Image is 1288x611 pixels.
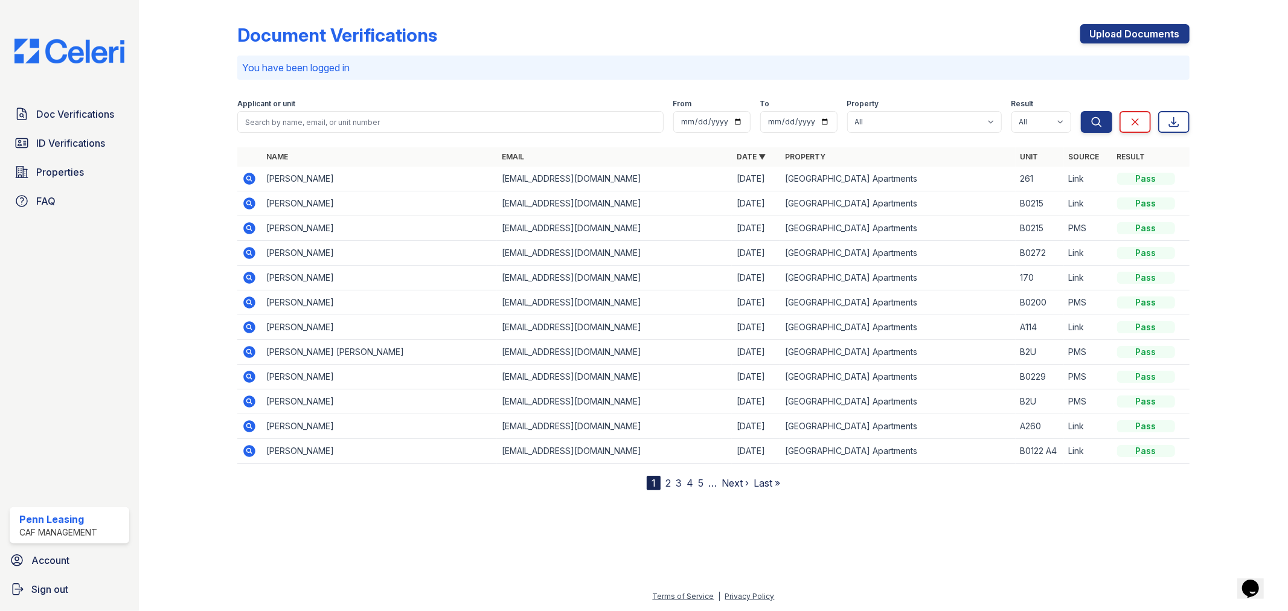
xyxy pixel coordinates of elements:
td: [GEOGRAPHIC_DATA] Apartments [780,167,1015,191]
td: [GEOGRAPHIC_DATA] Apartments [780,365,1015,389]
td: [PERSON_NAME] [261,191,496,216]
td: PMS [1064,340,1112,365]
td: [GEOGRAPHIC_DATA] Apartments [780,266,1015,290]
a: Name [266,152,288,161]
td: [GEOGRAPHIC_DATA] Apartments [780,315,1015,340]
label: Property [847,99,879,109]
td: A260 [1016,414,1064,439]
td: [EMAIL_ADDRESS][DOMAIN_NAME] [497,439,732,464]
div: Pass [1117,420,1175,432]
td: [DATE] [732,414,780,439]
td: 261 [1016,167,1064,191]
td: B0272 [1016,241,1064,266]
td: [PERSON_NAME] [PERSON_NAME] [261,340,496,365]
div: Pass [1117,371,1175,383]
label: From [673,99,692,109]
td: [DATE] [732,315,780,340]
td: B0200 [1016,290,1064,315]
a: Properties [10,160,129,184]
a: 5 [698,477,703,489]
span: Doc Verifications [36,107,114,121]
td: Link [1064,315,1112,340]
div: Pass [1117,296,1175,309]
span: … [708,476,717,490]
td: A114 [1016,315,1064,340]
td: Link [1064,241,1112,266]
td: Link [1064,439,1112,464]
td: [GEOGRAPHIC_DATA] Apartments [780,340,1015,365]
div: Pass [1117,272,1175,284]
p: You have been logged in [242,60,1184,75]
td: Link [1064,414,1112,439]
div: 1 [647,476,661,490]
a: Doc Verifications [10,102,129,126]
td: B2U [1016,389,1064,414]
td: [PERSON_NAME] [261,216,496,241]
td: [EMAIL_ADDRESS][DOMAIN_NAME] [497,167,732,191]
td: [PERSON_NAME] [261,439,496,464]
td: [EMAIL_ADDRESS][DOMAIN_NAME] [497,414,732,439]
td: [PERSON_NAME] [261,315,496,340]
td: PMS [1064,365,1112,389]
td: [GEOGRAPHIC_DATA] Apartments [780,241,1015,266]
td: [GEOGRAPHIC_DATA] Apartments [780,439,1015,464]
div: | [719,592,721,601]
td: [GEOGRAPHIC_DATA] Apartments [780,414,1015,439]
a: Source [1069,152,1100,161]
td: Link [1064,191,1112,216]
td: B0215 [1016,191,1064,216]
a: ID Verifications [10,131,129,155]
span: ID Verifications [36,136,105,150]
a: Property [785,152,825,161]
td: B0229 [1016,365,1064,389]
div: Pass [1117,222,1175,234]
div: Pass [1117,445,1175,457]
a: Upload Documents [1080,24,1190,43]
div: Pass [1117,395,1175,408]
td: PMS [1064,216,1112,241]
td: [EMAIL_ADDRESS][DOMAIN_NAME] [497,315,732,340]
td: [EMAIL_ADDRESS][DOMAIN_NAME] [497,365,732,389]
a: Account [5,548,134,572]
img: CE_Logo_Blue-a8612792a0a2168367f1c8372b55b34899dd931a85d93a1a3d3e32e68fde9ad4.png [5,39,134,63]
td: [DATE] [732,191,780,216]
a: Unit [1020,152,1039,161]
td: [EMAIL_ADDRESS][DOMAIN_NAME] [497,266,732,290]
label: To [760,99,770,109]
td: PMS [1064,389,1112,414]
td: B0215 [1016,216,1064,241]
td: B0122 A4 [1016,439,1064,464]
td: [EMAIL_ADDRESS][DOMAIN_NAME] [497,191,732,216]
a: 3 [676,477,682,489]
span: Sign out [31,582,68,597]
div: Pass [1117,173,1175,185]
td: [EMAIL_ADDRESS][DOMAIN_NAME] [497,216,732,241]
td: [EMAIL_ADDRESS][DOMAIN_NAME] [497,389,732,414]
span: FAQ [36,194,56,208]
td: [EMAIL_ADDRESS][DOMAIN_NAME] [497,340,732,365]
td: [DATE] [732,389,780,414]
td: [GEOGRAPHIC_DATA] Apartments [780,290,1015,315]
td: [EMAIL_ADDRESS][DOMAIN_NAME] [497,290,732,315]
td: [DATE] [732,241,780,266]
td: [PERSON_NAME] [261,389,496,414]
a: Terms of Service [653,592,714,601]
div: Pass [1117,197,1175,210]
td: 170 [1016,266,1064,290]
td: [DATE] [732,365,780,389]
div: Pass [1117,247,1175,259]
td: [DATE] [732,439,780,464]
td: [PERSON_NAME] [261,290,496,315]
a: Sign out [5,577,134,601]
label: Result [1011,99,1034,109]
td: [DATE] [732,216,780,241]
td: [DATE] [732,266,780,290]
a: Privacy Policy [725,592,775,601]
a: Email [502,152,524,161]
a: FAQ [10,189,129,213]
label: Applicant or unit [237,99,295,109]
td: PMS [1064,290,1112,315]
td: [EMAIL_ADDRESS][DOMAIN_NAME] [497,241,732,266]
td: [GEOGRAPHIC_DATA] Apartments [780,389,1015,414]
